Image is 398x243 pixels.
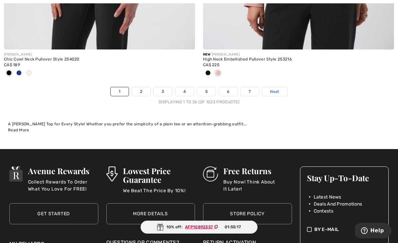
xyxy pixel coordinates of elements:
div: Chic Cowl Neck Pullover Style 254020 [4,57,195,62]
a: 2 [132,87,150,96]
a: Store Policy [203,203,292,224]
div: A [PERSON_NAME] Top for Every Style! Whether you prefer the simplicity of a plain tee or an atten... [8,121,390,127]
div: Antique rose [213,68,223,79]
p: We Beat The Price By 10%! [123,187,195,201]
a: 1 [111,87,128,96]
a: More Details [106,203,195,224]
div: High Neck Embellished Pullover Style 253216 [203,57,394,62]
div: Royal Sapphire 163 [14,68,24,79]
img: Free Returns [203,166,218,181]
span: Next [270,89,279,95]
p: Collect Rewards To Order What You Love For FREE! [28,178,98,192]
a: Get Started [9,203,98,224]
a: 7 [241,87,259,96]
div: Winter White [24,68,34,79]
span: New [203,52,210,56]
div: [PERSON_NAME] [4,52,195,57]
div: 10% off: [141,221,258,234]
div: Black [4,68,14,79]
div: [PERSON_NAME] [203,52,394,57]
a: 4 [175,87,194,96]
a: 3 [154,87,172,96]
img: Avenue Rewards [9,166,23,181]
div: Black [203,68,213,79]
a: 5 [197,87,216,96]
span: Latest News [314,194,341,201]
span: Read More [8,128,29,132]
span: Contests [314,208,333,215]
a: 6 [219,87,237,96]
a: Next [262,87,287,96]
ins: AFP10892357 [185,225,213,229]
span: CA$ 189 [4,63,20,67]
span: CA$ 225 [203,63,219,67]
img: check [307,226,312,233]
p: Buy Now! Think About It Later! [223,178,292,192]
span: Deals And Promotions [314,201,362,208]
img: Lowest Price Guarantee [106,166,118,181]
h3: Stay Up-To-Date [307,173,382,182]
span: By E-mail [314,226,339,233]
h3: Avenue Rewards [28,166,98,175]
h3: Free Returns [223,166,292,175]
iframe: Opens a widget where you can find more information [355,223,391,240]
h3: Lowest Price Guarantee [123,166,195,184]
span: 01:55:17 [225,224,241,230]
img: Gift.svg [157,224,164,231]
